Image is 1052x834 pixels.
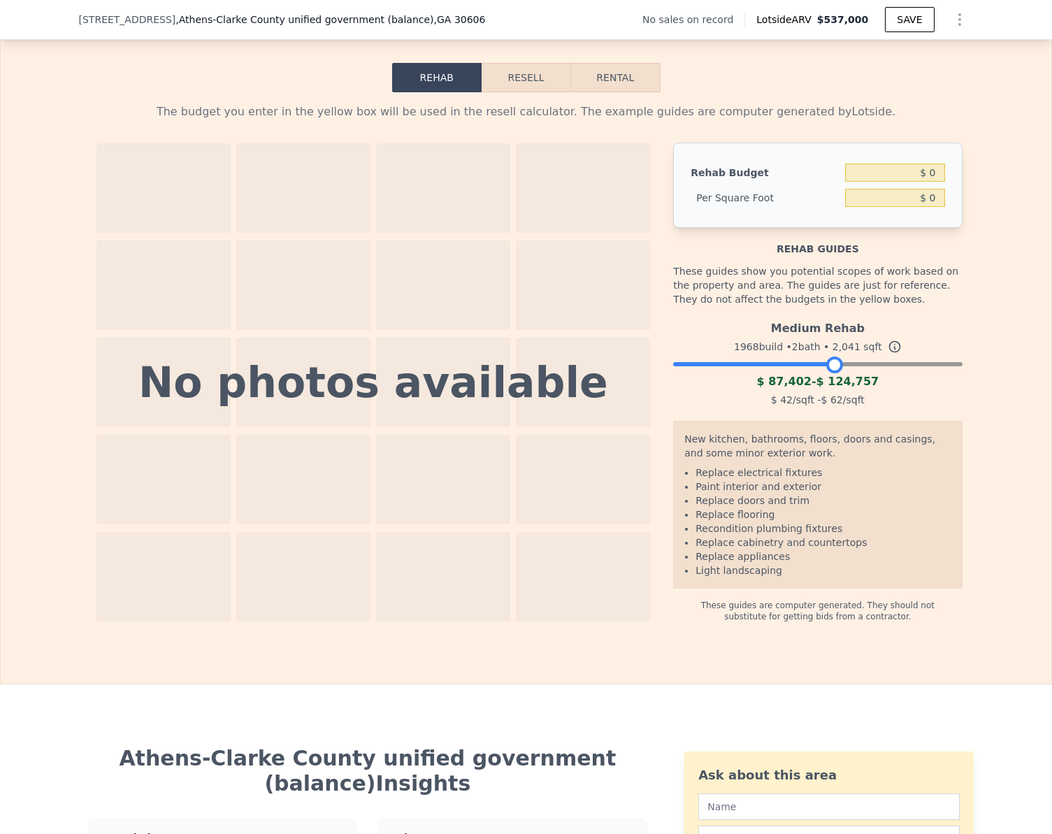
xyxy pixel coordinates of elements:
[771,394,793,405] span: $ 42
[482,63,570,92] button: Resell
[696,480,951,494] li: Paint interior and exterior
[673,390,962,410] div: /sqft - /sqft
[684,432,951,466] div: New kitchen, bathrooms, floors, doors and casings, and some minor exterior work.
[696,563,951,577] li: Light landscaping
[696,466,951,480] li: Replace electrical fixtures
[691,185,840,210] div: Per Square Foot
[570,63,660,92] button: Rental
[673,228,962,256] div: Rehab guides
[946,6,974,34] button: Show Options
[138,361,608,403] div: No photos available
[817,14,869,25] span: $537,000
[698,793,959,820] input: Name
[691,160,840,185] div: Rehab Budget
[175,13,485,27] span: , Athens-Clarke County unified government (balance)
[434,14,486,25] span: , GA 30606
[79,13,176,27] span: [STREET_ADDRESS]
[642,13,744,27] div: No sales on record
[698,765,959,785] div: Ask about this area
[673,315,962,337] div: Medium Rehab
[816,375,879,388] span: $ 124,757
[673,589,962,622] div: These guides are computer generated. They should not substitute for getting bids from a contractor.
[757,375,812,388] span: $ 87,402
[90,103,963,120] div: The budget you enter in the yellow box will be used in the resell calculator. The example guides ...
[696,549,951,563] li: Replace appliances
[696,508,951,522] li: Replace flooring
[673,373,962,390] div: -
[392,63,482,92] button: Rehab
[885,7,934,32] button: SAVE
[696,494,951,508] li: Replace doors and trim
[696,535,951,549] li: Replace cabinetry and countertops
[833,341,860,352] span: 2,041
[756,13,816,27] span: Lotside ARV
[821,394,843,405] span: $ 62
[90,746,646,796] div: Athens-Clarke County unified government (balance) Insights
[673,256,962,315] div: These guides show you potential scopes of work based on the property and area. The guides are jus...
[673,337,962,357] div: 1968 build • 2 bath • sqft
[696,522,951,535] li: Recondition plumbing fixtures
